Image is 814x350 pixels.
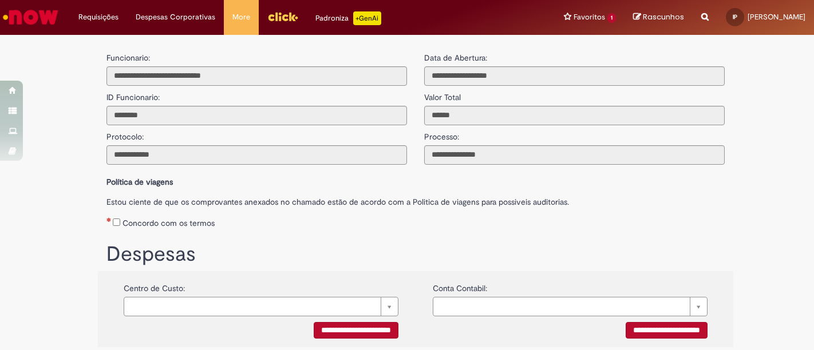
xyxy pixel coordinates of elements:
[106,243,725,266] h1: Despesas
[424,125,459,142] label: Processo:
[136,11,215,23] span: Despesas Corporativas
[424,86,461,103] label: Valor Total
[106,52,150,63] label: Funcionario:
[353,11,381,25] p: +GenAi
[748,12,805,22] span: [PERSON_NAME]
[633,12,684,23] a: Rascunhos
[78,11,118,23] span: Requisições
[106,177,173,187] b: Política de viagens
[106,125,144,142] label: Protocolo:
[123,217,215,229] label: Concordo com os termos
[232,11,250,23] span: More
[267,8,298,25] img: click_logo_yellow_360x200.png
[1,6,60,29] img: ServiceNow
[733,13,737,21] span: IP
[124,297,398,316] a: Limpar campo {0}
[124,277,185,294] label: Centro de Custo:
[424,52,487,63] label: Data de Abertura:
[106,86,160,103] label: ID Funcionario:
[433,297,708,316] a: Limpar campo {0}
[607,13,616,23] span: 1
[433,277,487,294] label: Conta Contabil:
[106,190,725,208] label: Estou ciente de que os comprovantes anexados no chamado estão de acordo com a Politica de viagens...
[574,11,605,23] span: Favoritos
[643,11,684,22] span: Rascunhos
[315,11,381,25] div: Padroniza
